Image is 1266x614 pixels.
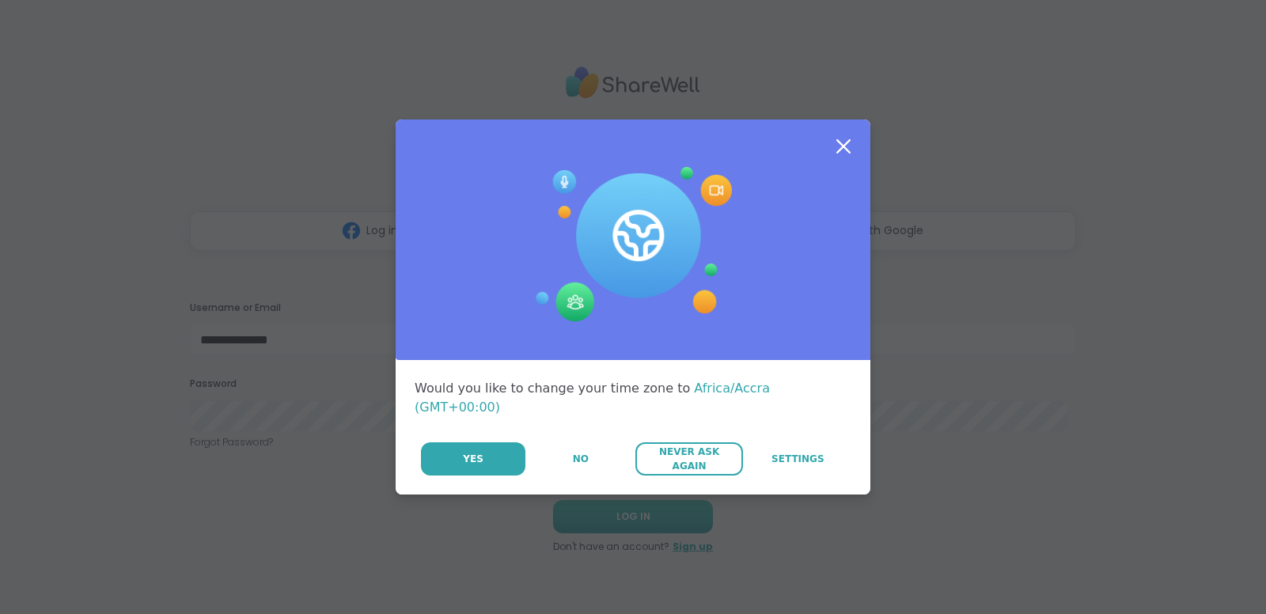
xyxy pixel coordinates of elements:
[534,167,732,322] img: Session Experience
[421,442,525,476] button: Yes
[527,442,634,476] button: No
[573,452,589,466] span: No
[745,442,851,476] a: Settings
[415,379,851,417] div: Would you like to change your time zone to
[635,442,742,476] button: Never Ask Again
[415,381,770,415] span: Africa/Accra (GMT+00:00)
[643,445,734,473] span: Never Ask Again
[463,452,483,466] span: Yes
[771,452,824,466] span: Settings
